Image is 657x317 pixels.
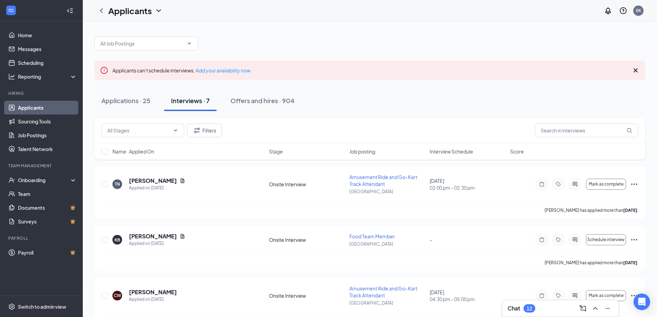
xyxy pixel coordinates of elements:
[636,8,641,13] div: EK
[430,289,506,303] div: [DATE]
[129,232,177,240] h5: [PERSON_NAME]
[634,294,650,310] div: Open Intercom Messenger
[108,5,152,17] h1: Applicants
[619,7,627,15] svg: QuestionInfo
[430,237,432,243] span: -
[586,290,626,301] button: Mark as complete
[349,285,417,298] span: Amusement Ride and Go-Kart Track Attendant
[230,96,295,105] div: Offers and hires · 904
[18,201,77,215] a: DocumentsCrown
[107,127,170,134] input: All Stages
[129,177,177,185] h5: [PERSON_NAME]
[18,73,77,80] div: Reporting
[538,181,546,187] svg: Note
[554,293,563,298] svg: Tag
[545,207,638,213] p: [PERSON_NAME] has applied more than .
[18,215,77,228] a: SurveysCrown
[112,67,250,73] span: Applicants can't schedule interviews.
[97,7,106,15] svg: ChevronLeft
[554,181,563,187] svg: Tag
[430,148,473,155] span: Interview Schedule
[180,178,185,184] svg: Document
[18,115,77,128] a: Sourcing Tools
[100,66,108,75] svg: Error
[623,260,637,265] b: [DATE]
[586,179,626,190] button: Mark as complete
[538,293,546,298] svg: Note
[602,303,613,314] button: Minimize
[579,304,587,313] svg: ComposeMessage
[115,237,120,243] div: KB
[18,246,77,259] a: PayrollCrown
[129,288,177,296] h5: [PERSON_NAME]
[18,56,77,70] a: Scheduling
[18,142,77,156] a: Talent Network
[630,236,638,244] svg: Ellipses
[269,292,345,299] div: Onsite Interview
[571,293,579,298] svg: ActiveChat
[18,28,77,42] a: Home
[430,177,506,191] div: [DATE]
[8,303,15,310] svg: Settings
[535,123,638,137] input: Search in interviews
[430,296,506,303] span: 04:30 pm - 05:00 pm
[510,148,524,155] span: Score
[508,305,520,312] h3: Chat
[349,148,375,155] span: Job posting
[554,237,563,242] svg: Tag
[538,237,546,242] svg: Note
[349,241,426,247] p: [GEOGRAPHIC_DATA]
[193,126,201,135] svg: Filter
[590,303,601,314] button: ChevronUp
[269,148,283,155] span: Stage
[604,304,612,313] svg: Minimize
[129,240,185,247] div: Applied on [DATE]
[18,42,77,56] a: Messages
[8,163,76,169] div: Team Management
[349,300,426,306] p: [GEOGRAPHIC_DATA]
[18,177,71,184] div: Onboarding
[8,90,76,96] div: Hiring
[430,184,506,191] span: 02:00 pm - 02:30 pm
[8,7,14,14] svg: WorkstreamLogo
[623,208,637,213] b: [DATE]
[18,303,66,310] div: Switch to admin view
[631,66,640,75] svg: Cross
[527,306,532,311] div: 12
[630,180,638,188] svg: Ellipses
[8,177,15,184] svg: UserCheck
[129,296,177,303] div: Applied on [DATE]
[269,236,345,243] div: Onsite Interview
[196,67,250,73] a: Add your availability now
[115,181,120,187] div: TN
[586,234,626,245] button: Schedule interview
[545,260,638,266] p: [PERSON_NAME] has applied more than .
[18,128,77,142] a: Job Postings
[155,7,163,15] svg: ChevronDown
[589,293,624,298] span: Mark as complete
[173,128,178,133] svg: ChevronDown
[18,101,77,115] a: Applicants
[129,185,185,191] div: Applied on [DATE]
[577,303,588,314] button: ComposeMessage
[8,235,76,241] div: Payroll
[187,41,192,46] svg: ChevronDown
[604,7,612,15] svg: Notifications
[114,293,121,298] div: CW
[101,96,150,105] div: Applications · 25
[627,128,632,133] svg: MagnifyingGlass
[349,189,426,195] p: [GEOGRAPHIC_DATA]
[112,148,154,155] span: Name · Applied On
[187,123,222,137] button: Filter Filters
[589,182,624,187] span: Mark as complete
[180,234,185,239] svg: Document
[587,237,625,242] span: Schedule interview
[171,96,210,105] div: Interviews · 7
[349,233,395,239] span: Food Team Member
[571,237,579,242] svg: ActiveChat
[8,73,15,80] svg: Analysis
[100,40,184,47] input: All Job Postings
[591,304,599,313] svg: ChevronUp
[67,7,73,14] svg: Collapse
